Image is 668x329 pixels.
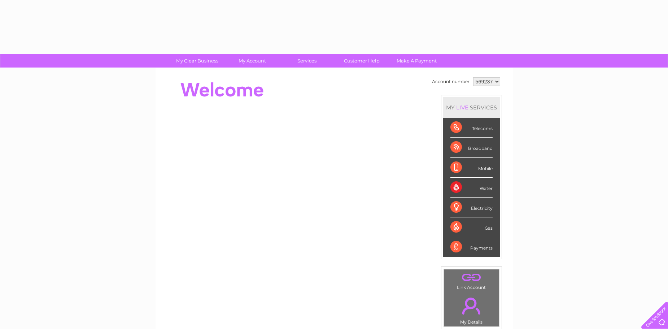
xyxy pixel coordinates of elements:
[450,198,493,217] div: Electricity
[450,138,493,157] div: Broadband
[430,75,471,88] td: Account number
[277,54,337,68] a: Services
[446,293,497,319] a: .
[387,54,446,68] a: Make A Payment
[450,118,493,138] div: Telecoms
[167,54,227,68] a: My Clear Business
[332,54,392,68] a: Customer Help
[444,291,499,327] td: My Details
[222,54,282,68] a: My Account
[455,104,470,111] div: LIVE
[446,271,497,284] a: .
[450,217,493,237] div: Gas
[450,237,493,257] div: Payments
[450,158,493,178] div: Mobile
[444,269,499,292] td: Link Account
[443,97,500,118] div: MY SERVICES
[450,178,493,198] div: Water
